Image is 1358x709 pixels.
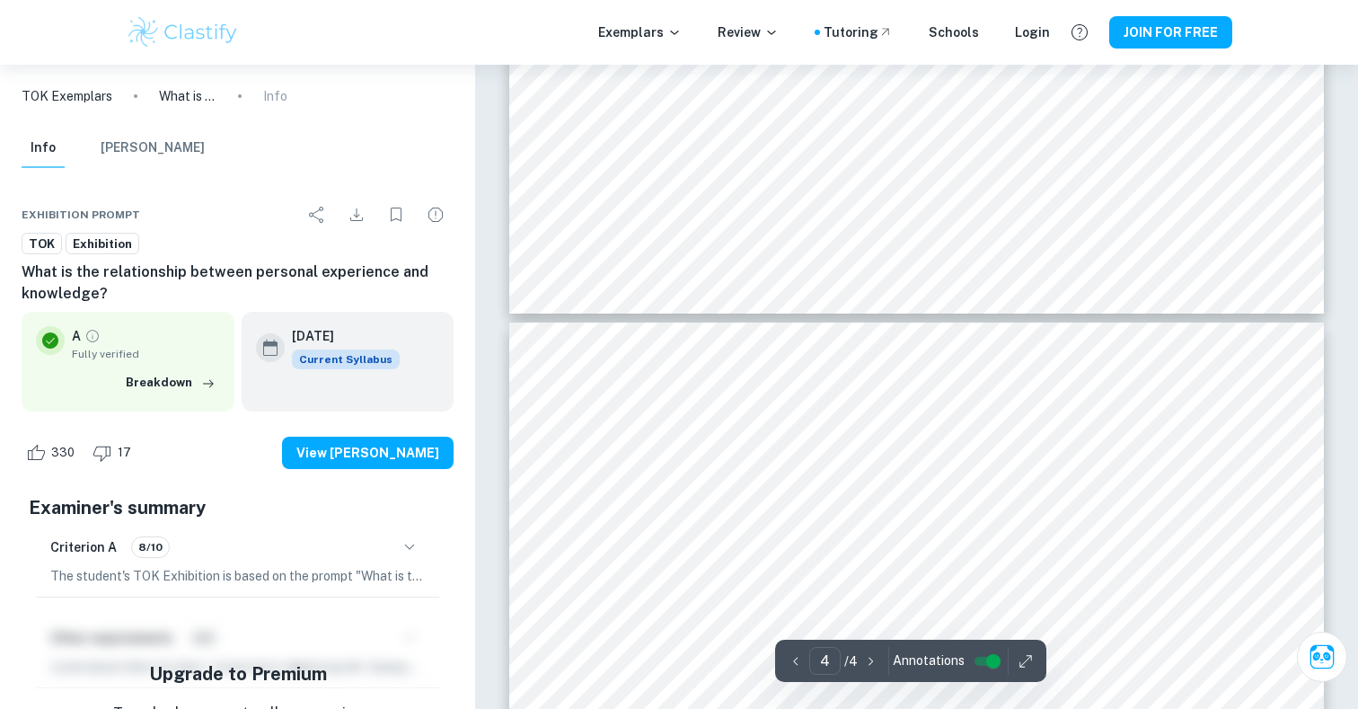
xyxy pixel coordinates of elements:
[149,660,327,687] h5: Upgrade to Premium
[893,651,965,670] span: Annotations
[418,197,454,233] div: Report issue
[41,444,84,462] span: 330
[299,197,335,233] div: Share
[378,197,414,233] div: Bookmark
[292,326,385,346] h6: [DATE]
[50,566,425,586] p: The student's TOK Exhibition is based on the prompt "What is the relationship between personal ex...
[339,197,375,233] div: Download
[22,129,65,168] button: Info
[50,537,117,557] h6: Criterion A
[132,539,169,555] span: 8/10
[1297,632,1347,682] button: Ask Clai
[108,444,141,462] span: 17
[929,22,979,42] a: Schools
[263,86,287,106] p: Info
[72,326,81,346] p: A
[824,22,893,42] a: Tutoring
[22,207,140,223] span: Exhibition Prompt
[22,439,84,467] div: Like
[126,14,240,50] img: Clastify logo
[1015,22,1050,42] a: Login
[29,494,446,521] h5: Examiner's summary
[72,346,220,362] span: Fully verified
[598,22,682,42] p: Exemplars
[1109,16,1232,49] button: JOIN FOR FREE
[22,235,61,253] span: TOK
[101,129,205,168] button: [PERSON_NAME]
[1064,17,1095,48] button: Help and Feedback
[66,235,138,253] span: Exhibition
[718,22,779,42] p: Review
[282,437,454,469] button: View [PERSON_NAME]
[292,350,400,369] span: Current Syllabus
[84,328,101,344] a: Grade fully verified
[22,86,112,106] a: TOK Exemplars
[22,261,454,305] h6: What is the relationship between personal experience and knowledge?
[121,369,220,396] button: Breakdown
[844,651,858,671] p: / 4
[292,350,400,369] div: This exemplar is based on the current syllabus. Feel free to refer to it for inspiration/ideas wh...
[22,233,62,255] a: TOK
[159,86,216,106] p: What is the relationship between personal experience and knowledge?
[88,439,141,467] div: Dislike
[66,233,139,255] a: Exhibition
